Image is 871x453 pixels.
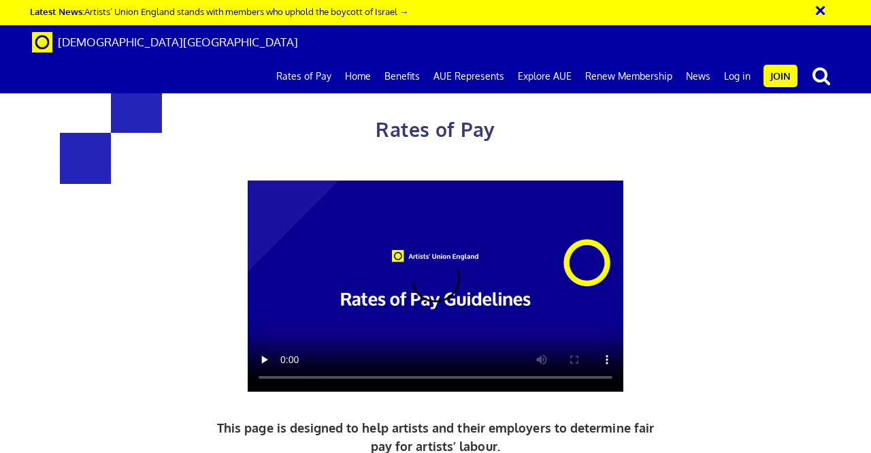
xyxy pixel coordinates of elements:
[378,59,427,93] a: Benefits
[511,59,578,93] a: Explore AUE
[717,59,757,93] a: Log in
[679,59,717,93] a: News
[800,61,842,90] button: search
[376,117,495,142] span: Rates of Pay
[30,5,408,17] a: Latest News:Artists’ Union England stands with members who uphold the boycott of Israel →
[763,65,798,87] a: Join
[338,59,378,93] a: Home
[58,35,298,49] span: [DEMOGRAPHIC_DATA][GEOGRAPHIC_DATA]
[427,59,511,93] a: AUE Represents
[30,5,84,17] strong: Latest News:
[578,59,679,93] a: Renew Membership
[269,59,338,93] a: Rates of Pay
[22,25,308,59] a: Brand [DEMOGRAPHIC_DATA][GEOGRAPHIC_DATA]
